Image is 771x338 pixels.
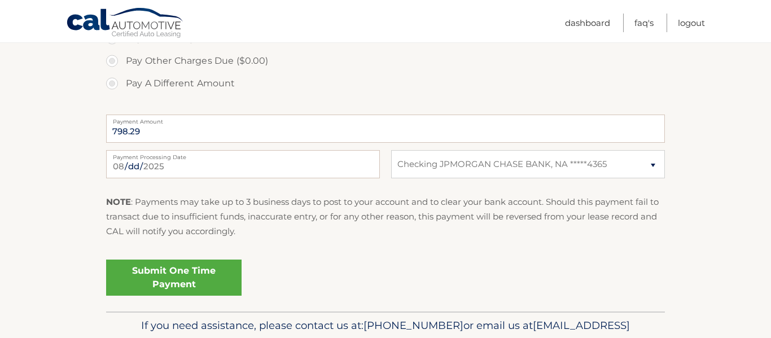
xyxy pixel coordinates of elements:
a: Submit One Time Payment [106,260,242,296]
input: Payment Date [106,150,380,178]
span: [PHONE_NUMBER] [363,319,463,332]
label: Pay A Different Amount [106,72,665,95]
a: Dashboard [565,14,610,32]
a: Cal Automotive [66,7,185,40]
strong: NOTE [106,196,131,207]
a: Logout [678,14,705,32]
a: FAQ's [634,14,654,32]
label: Payment Amount [106,115,665,124]
p: : Payments may take up to 3 business days to post to your account and to clear your bank account.... [106,195,665,239]
label: Pay Other Charges Due ($0.00) [106,50,665,72]
label: Payment Processing Date [106,150,380,159]
input: Payment Amount [106,115,665,143]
